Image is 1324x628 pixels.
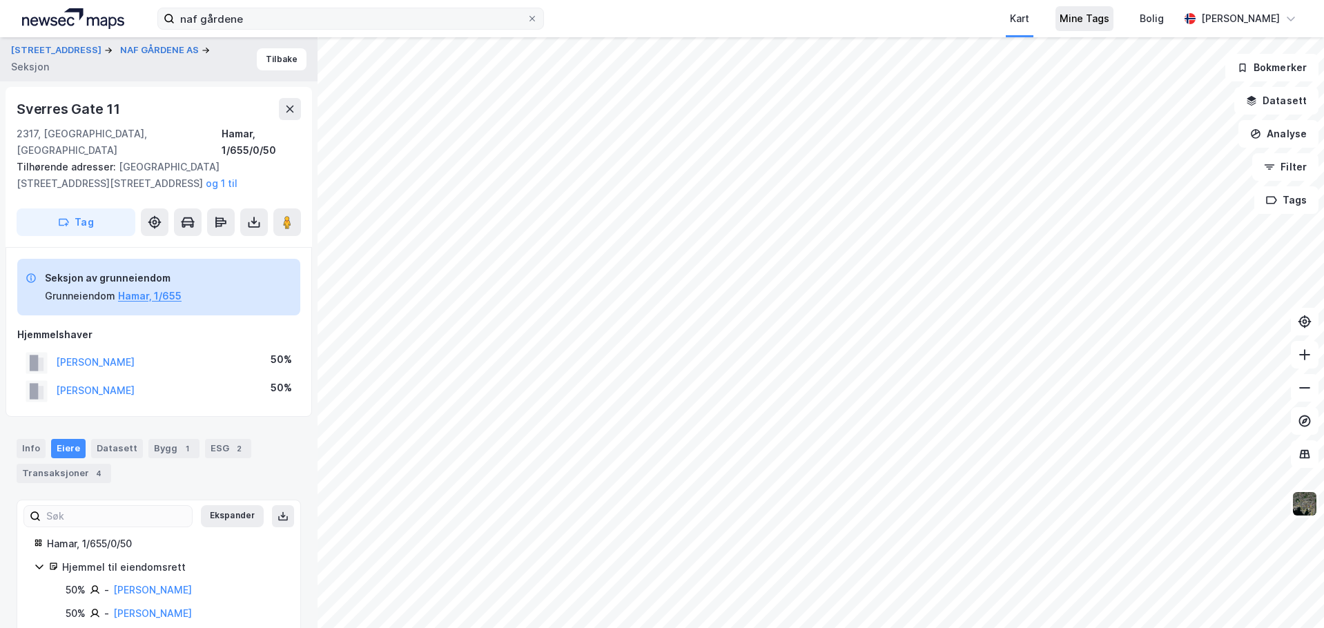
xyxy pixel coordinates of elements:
div: 1 [180,442,194,455]
div: Transaksjoner [17,464,111,483]
div: - [104,605,109,622]
div: Kart [1010,10,1029,27]
iframe: Chat Widget [1255,562,1324,628]
div: [PERSON_NAME] [1201,10,1280,27]
img: logo.a4113a55bc3d86da70a041830d287a7e.svg [22,8,124,29]
div: - [104,582,109,598]
div: 4 [92,467,106,480]
a: [PERSON_NAME] [113,607,192,619]
div: ESG [205,439,251,458]
button: Filter [1252,153,1318,181]
div: Bygg [148,439,199,458]
button: [STREET_ADDRESS] [11,43,104,57]
a: [PERSON_NAME] [113,584,192,596]
img: 9k= [1292,491,1318,517]
div: Seksjon [11,59,49,75]
div: Bolig [1140,10,1164,27]
div: Sverres Gate 11 [17,98,123,120]
div: Grunneiendom [45,288,115,304]
button: Analyse [1238,120,1318,148]
button: Ekspander [201,505,264,527]
div: Seksjon av grunneiendom [45,270,182,286]
div: Mine Tags [1060,10,1109,27]
div: Datasett [91,439,143,458]
div: Info [17,439,46,458]
div: 50% [66,582,86,598]
div: Hamar, 1/655/0/50 [47,536,284,552]
button: Tags [1254,186,1318,214]
div: [GEOGRAPHIC_DATA][STREET_ADDRESS][STREET_ADDRESS] [17,159,290,192]
button: Bokmerker [1225,54,1318,81]
button: Tilbake [257,48,306,70]
span: Tilhørende adresser: [17,161,119,173]
div: 2 [232,442,246,455]
input: Søk på adresse, matrikkel, gårdeiere, leietakere eller personer [175,8,527,29]
div: 2317, [GEOGRAPHIC_DATA], [GEOGRAPHIC_DATA] [17,126,222,159]
div: 50% [271,380,292,396]
div: 50% [271,351,292,368]
input: Søk [41,506,192,527]
div: 50% [66,605,86,622]
button: Tag [17,208,135,236]
div: Hjemmel til eiendomsrett [62,559,284,576]
div: Hamar, 1/655/0/50 [222,126,301,159]
div: Hjemmelshaver [17,326,300,343]
button: Datasett [1234,87,1318,115]
button: Hamar, 1/655 [118,288,182,304]
div: Eiere [51,439,86,458]
button: NAF GÅRDENE AS [120,43,202,57]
